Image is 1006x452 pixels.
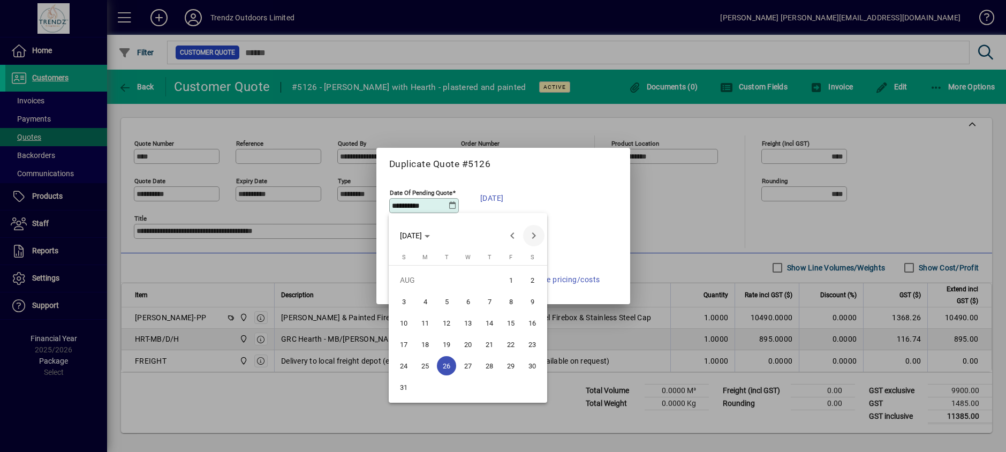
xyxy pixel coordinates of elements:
[414,312,436,334] button: Mon Aug 11 2025
[414,355,436,376] button: Mon Aug 25 2025
[393,376,414,398] button: Sun Aug 31 2025
[501,313,520,333] span: 15
[509,254,512,261] span: F
[523,356,542,375] span: 30
[458,313,478,333] span: 13
[457,355,479,376] button: Wed Aug 27 2025
[521,355,543,376] button: Sat Aug 30 2025
[437,292,456,311] span: 5
[436,334,457,355] button: Tue Aug 19 2025
[394,313,413,333] span: 10
[393,355,414,376] button: Sun Aug 24 2025
[501,335,520,354] span: 22
[523,270,542,290] span: 2
[422,254,428,261] span: M
[479,312,500,334] button: Thu Aug 14 2025
[465,254,471,261] span: W
[414,334,436,355] button: Mon Aug 18 2025
[437,356,456,375] span: 26
[500,334,521,355] button: Fri Aug 22 2025
[393,334,414,355] button: Sun Aug 17 2025
[393,312,414,334] button: Sun Aug 10 2025
[502,225,523,246] button: Previous month
[531,254,534,261] span: S
[458,335,478,354] span: 20
[480,356,499,375] span: 28
[402,254,406,261] span: S
[414,291,436,312] button: Mon Aug 04 2025
[457,312,479,334] button: Wed Aug 13 2025
[400,231,422,240] span: [DATE]
[393,269,500,291] td: AUG
[394,378,413,397] span: 31
[521,334,543,355] button: Sat Aug 23 2025
[521,291,543,312] button: Sat Aug 09 2025
[415,335,435,354] span: 18
[436,312,457,334] button: Tue Aug 12 2025
[436,355,457,376] button: Tue Aug 26 2025
[480,292,499,311] span: 7
[523,225,544,246] button: Next month
[500,312,521,334] button: Fri Aug 15 2025
[479,355,500,376] button: Thu Aug 28 2025
[501,356,520,375] span: 29
[521,269,543,291] button: Sat Aug 02 2025
[480,335,499,354] span: 21
[458,292,478,311] span: 6
[501,270,520,290] span: 1
[436,291,457,312] button: Tue Aug 05 2025
[393,291,414,312] button: Sun Aug 03 2025
[394,356,413,375] span: 24
[415,292,435,311] span: 4
[445,254,449,261] span: T
[415,313,435,333] span: 11
[396,226,434,245] button: Choose month and year
[394,335,413,354] span: 17
[480,313,499,333] span: 14
[523,335,542,354] span: 23
[437,313,456,333] span: 12
[394,292,413,311] span: 3
[523,313,542,333] span: 16
[457,334,479,355] button: Wed Aug 20 2025
[457,291,479,312] button: Wed Aug 06 2025
[521,312,543,334] button: Sat Aug 16 2025
[479,334,500,355] button: Thu Aug 21 2025
[500,291,521,312] button: Fri Aug 08 2025
[501,292,520,311] span: 8
[458,356,478,375] span: 27
[479,291,500,312] button: Thu Aug 07 2025
[488,254,491,261] span: T
[500,269,521,291] button: Fri Aug 01 2025
[415,356,435,375] span: 25
[500,355,521,376] button: Fri Aug 29 2025
[437,335,456,354] span: 19
[523,292,542,311] span: 9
